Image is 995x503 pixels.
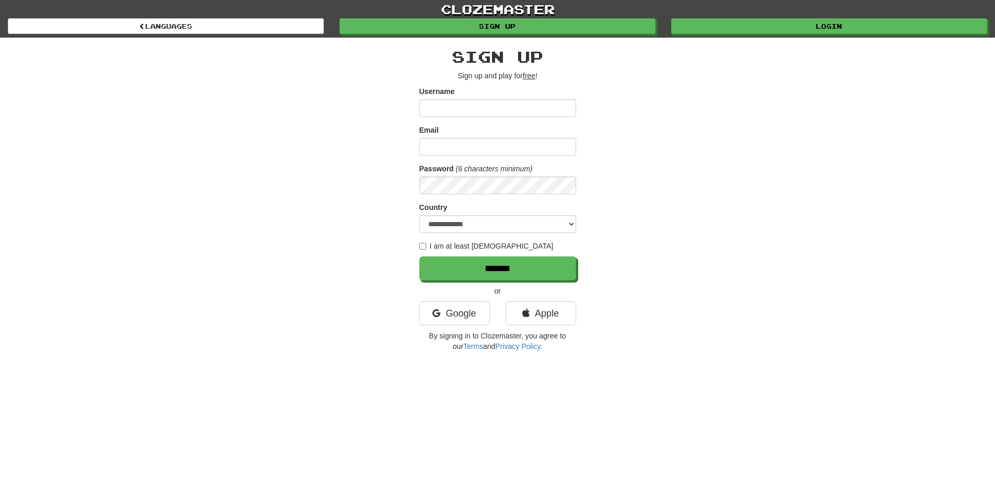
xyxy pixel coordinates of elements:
label: I am at least [DEMOGRAPHIC_DATA] [419,241,554,251]
label: Username [419,86,455,97]
p: or [419,286,576,296]
label: Email [419,125,439,135]
p: Sign up and play for ! [419,71,576,81]
h2: Sign up [419,48,576,65]
a: Privacy Policy [495,342,540,350]
a: Apple [506,301,576,325]
a: Google [419,301,490,325]
a: Sign up [340,18,655,34]
a: Languages [8,18,324,34]
em: (6 characters minimum) [456,165,533,173]
u: free [523,72,535,80]
label: Country [419,202,448,213]
input: I am at least [DEMOGRAPHIC_DATA] [419,243,426,250]
p: By signing in to Clozemaster, you agree to our and . [419,331,576,352]
a: Terms [463,342,483,350]
a: Login [671,18,987,34]
label: Password [419,163,454,174]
